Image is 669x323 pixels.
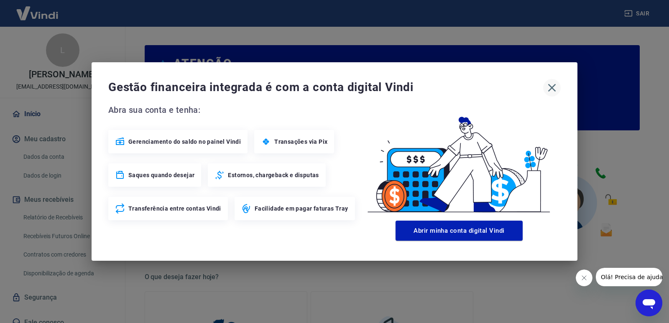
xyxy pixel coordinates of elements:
[128,171,194,179] span: Saques quando desejar
[5,6,70,13] span: Olá! Precisa de ajuda?
[108,79,543,96] span: Gestão financeira integrada é com a conta digital Vindi
[636,290,662,316] iframe: Botão para abrir a janela de mensagens
[108,103,357,117] span: Abra sua conta e tenha:
[576,270,592,286] iframe: Fechar mensagem
[255,204,348,213] span: Facilidade em pagar faturas Tray
[274,137,327,146] span: Transações via Pix
[128,137,241,146] span: Gerenciamento do saldo no painel Vindi
[396,221,523,241] button: Abrir minha conta digital Vindi
[357,103,561,217] img: Good Billing
[596,268,662,286] iframe: Mensagem da empresa
[228,171,319,179] span: Estornos, chargeback e disputas
[128,204,221,213] span: Transferência entre contas Vindi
